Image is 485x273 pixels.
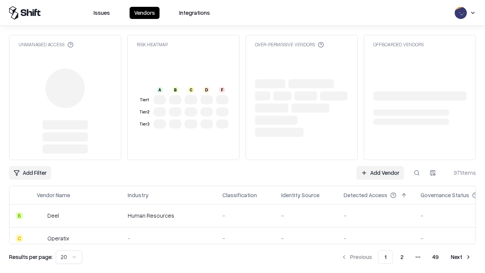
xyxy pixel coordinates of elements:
div: Offboarded Vendors [373,41,424,48]
div: 971 items [446,169,476,177]
button: 2 [394,250,410,264]
div: Operatix [47,234,69,242]
p: Results per page: [9,253,53,261]
div: - [128,234,210,242]
img: Deel [37,212,44,220]
div: B [16,212,23,220]
button: Next [446,250,476,264]
div: B [172,87,178,93]
div: Industry [128,191,149,199]
div: Vendor Name [37,191,70,199]
div: Deel [47,212,59,220]
div: C [188,87,194,93]
nav: pagination [336,250,476,264]
div: Tier 2 [138,109,150,115]
div: - [344,234,408,242]
div: Governance Status [421,191,469,199]
div: - [281,212,332,220]
button: Add Filter [9,166,51,180]
div: Tier 3 [138,121,150,127]
div: Identity Source [281,191,319,199]
div: Tier 1 [138,97,150,103]
button: Integrations [175,7,214,19]
div: C [16,235,23,242]
a: Add Vendor [357,166,404,180]
div: Detected Access [344,191,387,199]
div: F [219,87,225,93]
button: Vendors [130,7,160,19]
div: Risk Heatmap [137,41,168,48]
button: 1 [378,250,393,264]
img: Operatix [37,235,44,242]
div: A [157,87,163,93]
div: Over-Permissive Vendors [255,41,324,48]
div: - [222,212,269,220]
div: - [222,234,269,242]
div: Classification [222,191,257,199]
div: Unmanaged Access [19,41,74,48]
div: - [344,212,408,220]
div: D [203,87,210,93]
button: Issues [89,7,114,19]
button: 49 [426,250,445,264]
div: - [281,234,332,242]
div: Human Resources [128,212,210,220]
